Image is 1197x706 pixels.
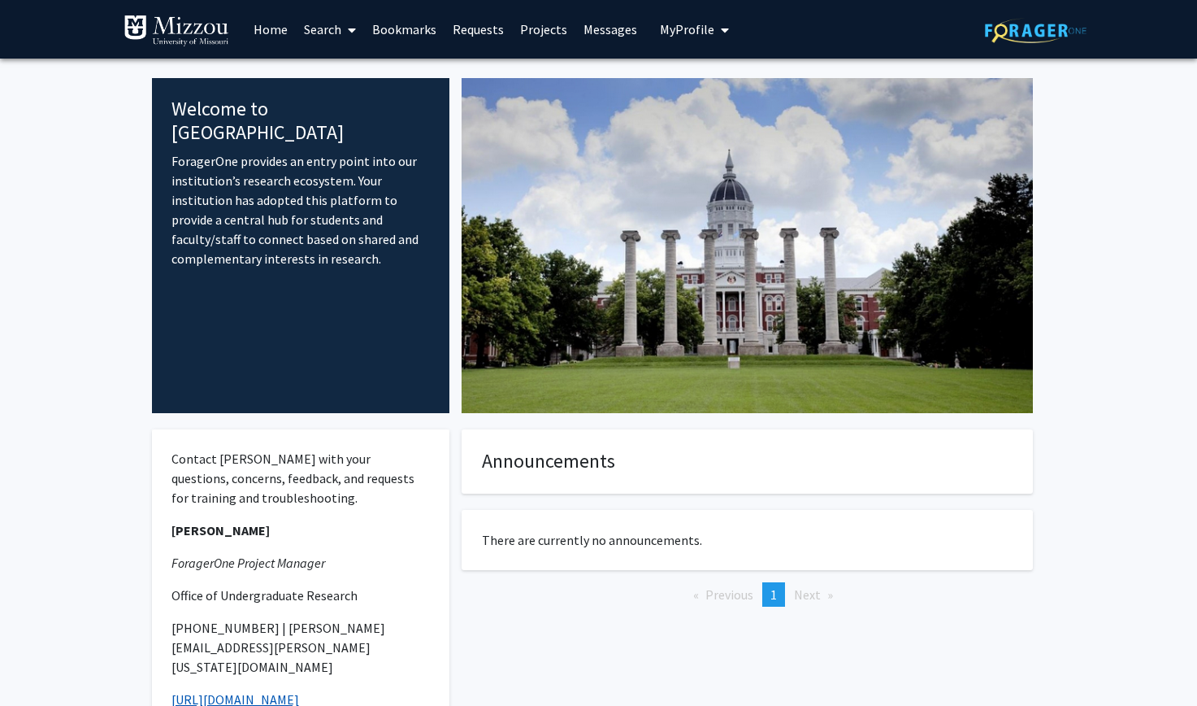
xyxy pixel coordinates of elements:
[575,1,645,58] a: Messages
[705,586,753,603] span: Previous
[462,78,1033,413] img: Cover Image
[794,586,821,603] span: Next
[171,586,431,605] p: Office of Undergraduate Research
[171,98,431,145] h4: Welcome to [GEOGRAPHIC_DATA]
[462,582,1033,607] ul: Pagination
[124,15,229,47] img: University of Missouri Logo
[482,450,1013,473] h4: Announcements
[171,618,431,677] p: [PHONE_NUMBER] | [PERSON_NAME][EMAIL_ADDRESS][PERSON_NAME][US_STATE][DOMAIN_NAME]
[512,1,575,58] a: Projects
[445,1,512,58] a: Requests
[660,21,714,37] span: My Profile
[171,449,431,508] p: Contact [PERSON_NAME] with your questions, concerns, feedback, and requests for training and trou...
[171,151,431,268] p: ForagerOne provides an entry point into our institution’s research ecosystem. Your institution ha...
[171,555,325,571] em: ForagerOne Project Manager
[296,1,364,58] a: Search
[364,1,445,58] a: Bookmarks
[12,633,69,694] iframe: Chat
[245,1,296,58] a: Home
[985,18,1086,43] img: ForagerOne Logo
[482,530,1013,550] p: There are currently no announcements.
[770,586,777,603] span: 1
[171,522,270,538] strong: [PERSON_NAME]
